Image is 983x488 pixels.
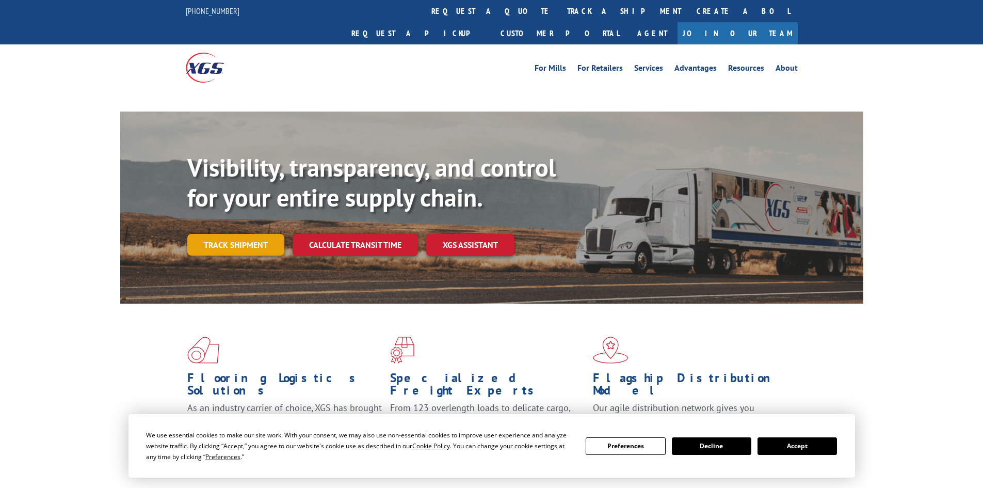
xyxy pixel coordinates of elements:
[205,452,240,461] span: Preferences
[776,64,798,75] a: About
[146,430,573,462] div: We use essential cookies to make our site work. With your consent, we may also use non-essential ...
[187,151,556,213] b: Visibility, transparency, and control for your entire supply chain.
[586,437,665,455] button: Preferences
[426,234,514,256] a: XGS ASSISTANT
[293,234,418,256] a: Calculate transit time
[758,437,837,455] button: Accept
[187,234,284,256] a: Track shipment
[593,372,788,402] h1: Flagship Distribution Model
[186,6,239,16] a: [PHONE_NUMBER]
[344,22,493,44] a: Request a pickup
[390,372,585,402] h1: Specialized Freight Experts
[634,64,663,75] a: Services
[412,442,450,450] span: Cookie Policy
[678,22,798,44] a: Join Our Team
[390,337,414,364] img: xgs-icon-focused-on-flooring-red
[593,337,629,364] img: xgs-icon-flagship-distribution-model-red
[674,64,717,75] a: Advantages
[728,64,764,75] a: Resources
[577,64,623,75] a: For Retailers
[187,402,382,438] span: As an industry carrier of choice, XGS has brought innovation and dedication to flooring logistics...
[187,372,382,402] h1: Flooring Logistics Solutions
[627,22,678,44] a: Agent
[390,402,585,448] p: From 123 overlength loads to delicate cargo, our experienced staff knows the best way to move you...
[535,64,566,75] a: For Mills
[128,414,855,478] div: Cookie Consent Prompt
[593,402,783,426] span: Our agile distribution network gives you nationwide inventory management on demand.
[187,337,219,364] img: xgs-icon-total-supply-chain-intelligence-red
[672,437,751,455] button: Decline
[493,22,627,44] a: Customer Portal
